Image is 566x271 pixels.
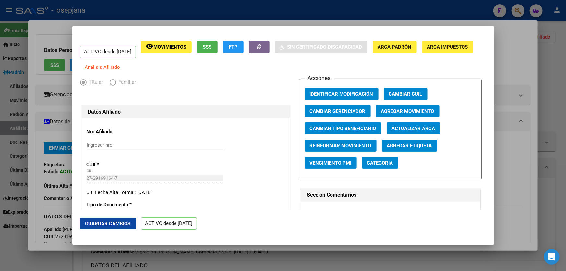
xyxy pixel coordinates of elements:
[376,105,440,117] button: Agregar Movimiento
[141,217,197,230] p: ACTIVO desde [DATE]
[87,79,103,86] span: Titular
[427,44,468,50] span: ARCA Impuestos
[422,41,473,53] button: ARCA Impuestos
[85,64,120,70] span: Análisis Afiliado
[197,41,218,53] button: SSS
[229,44,237,50] span: FTP
[378,44,412,50] span: ARCA Padrón
[305,157,357,169] button: Vencimiento PMI
[116,79,136,86] span: Familiar
[389,91,422,97] span: Cambiar CUIL
[85,221,131,227] span: Guardar Cambios
[382,140,437,152] button: Agregar Etiqueta
[146,43,154,50] mat-icon: remove_red_eye
[305,122,381,134] button: Cambiar Tipo Beneficiario
[367,160,393,166] span: Categoria
[287,44,362,50] span: Sin Certificado Discapacidad
[373,41,417,53] button: ARCA Padrón
[310,160,352,166] span: Vencimiento PMI
[544,249,560,265] div: Open Intercom Messenger
[87,128,146,136] p: Nro Afiliado
[362,157,398,169] button: Categoria
[305,140,377,152] button: Reinformar Movimiento
[275,41,367,53] button: Sin Certificado Discapacidad
[88,108,283,116] h1: Datos Afiliado
[87,161,146,168] p: CUIL
[80,46,136,58] p: ACTIVO desde [DATE]
[310,143,371,149] span: Reinformar Movimiento
[80,218,136,229] button: Guardar Cambios
[381,108,434,114] span: Agregar Movimiento
[305,88,379,100] button: Identificar Modificación
[310,91,373,97] span: Identificar Modificación
[305,105,371,117] button: Cambiar Gerenciador
[384,88,428,100] button: Cambiar CUIL
[392,126,435,131] span: Actualizar ARCA
[154,44,187,50] span: Movimientos
[387,143,432,149] span: Agregar Etiqueta
[87,189,285,196] div: Ult. Fecha Alta Formal: [DATE]
[307,191,474,199] h1: Sección Comentarios
[310,126,376,131] span: Cambiar Tipo Beneficiario
[387,122,440,134] button: Actualizar ARCA
[87,201,146,209] p: Tipo de Documento *
[223,41,244,53] button: FTP
[310,108,366,114] span: Cambiar Gerenciador
[80,81,143,87] mat-radio-group: Elija una opción
[141,41,192,53] button: Movimientos
[305,74,334,82] h3: Acciones
[203,44,211,50] span: SSS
